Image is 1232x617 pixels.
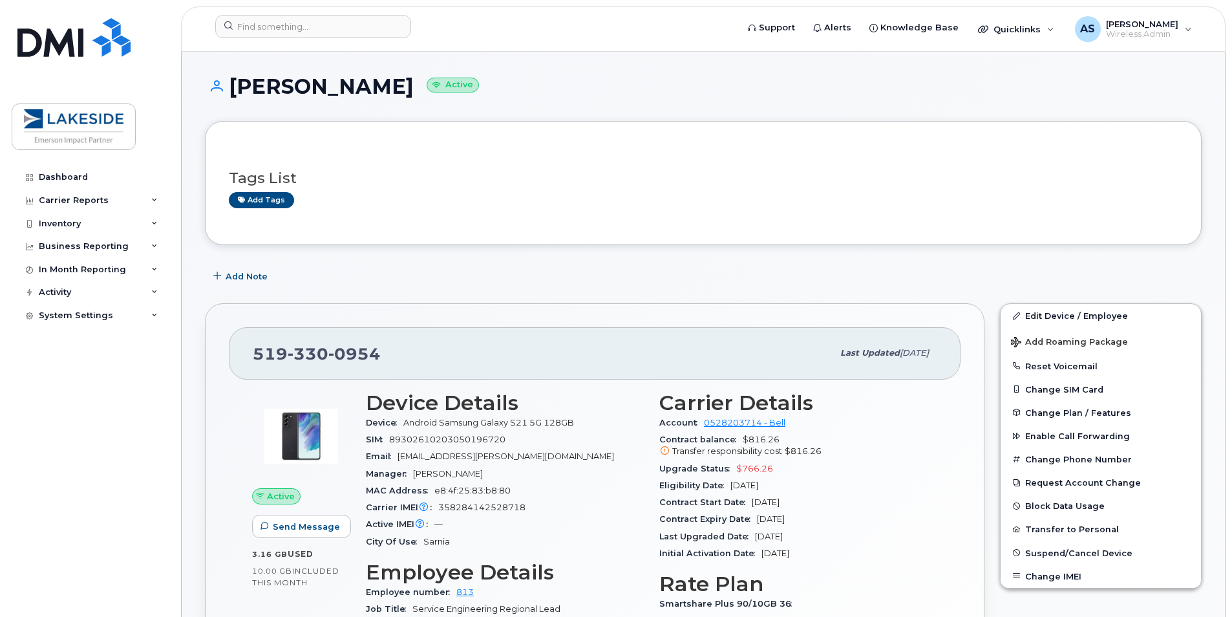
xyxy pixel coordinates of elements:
[423,537,450,547] span: Sarnia
[785,446,822,456] span: $816.26
[366,604,412,614] span: Job Title
[262,398,340,475] img: image20231002-3703462-1a4zhyp.jpeg
[1001,448,1201,471] button: Change Phone Number
[1001,304,1201,327] a: Edit Device / Employee
[366,451,398,461] span: Email
[659,532,755,541] span: Last Upgraded Date
[389,435,505,444] span: 89302610203050196720
[205,265,279,288] button: Add Note
[398,451,614,461] span: [EMAIL_ADDRESS][PERSON_NAME][DOMAIN_NAME]
[659,514,757,524] span: Contract Expiry Date
[730,481,758,490] span: [DATE]
[226,270,268,283] span: Add Note
[659,497,752,507] span: Contract Start Date
[704,418,785,428] a: 0528203714 - Bell
[659,435,937,458] span: $816.26
[253,344,381,363] span: 519
[267,490,295,503] span: Active
[1001,517,1201,541] button: Transfer to Personal
[1001,471,1201,494] button: Request Account Change
[1001,565,1201,588] button: Change IMEI
[366,519,434,529] span: Active IMEI
[288,344,328,363] span: 330
[252,566,339,587] span: included this month
[366,561,644,584] h3: Employee Details
[1025,407,1131,417] span: Change Plan / Features
[1001,328,1201,354] button: Add Roaming Package
[1001,401,1201,424] button: Change Plan / Features
[252,567,292,576] span: 10.00 GB
[366,418,403,428] span: Device
[757,514,785,524] span: [DATE]
[366,435,389,444] span: SIM
[288,549,313,559] span: used
[1025,548,1132,557] span: Suspend/Cancel Device
[761,548,789,558] span: [DATE]
[328,344,381,363] span: 0954
[252,515,351,538] button: Send Message
[755,532,783,541] span: [DATE]
[1001,354,1201,378] button: Reset Voicemail
[659,435,743,444] span: Contract balance
[273,521,340,533] span: Send Message
[252,550,288,559] span: 3.16 GB
[366,537,423,547] span: City Of Use
[366,587,456,597] span: Employee number
[1001,424,1201,448] button: Enable Call Forwarding
[366,503,438,512] span: Carrier IMEI
[229,192,294,208] a: Add tags
[659,599,798,609] span: Smartshare Plus 90/10GB 36
[366,486,434,495] span: MAC Address
[900,348,929,358] span: [DATE]
[1001,541,1201,565] button: Suspend/Cancel Device
[205,75,1202,98] h1: [PERSON_NAME]
[1025,431,1130,441] span: Enable Call Forwarding
[659,548,761,558] span: Initial Activation Date
[736,464,773,473] span: $766.26
[659,464,736,473] span: Upgrade Status
[366,391,644,415] h3: Device Details
[403,418,574,428] span: Android Samsung Galaxy S21 5G 128GB
[412,604,560,614] span: Service Engineering Regional Lead
[659,481,730,490] span: Eligibility Date
[1001,494,1201,517] button: Block Data Usage
[659,418,704,428] span: Account
[752,497,780,507] span: [DATE]
[456,587,474,597] a: 813
[229,170,1178,186] h3: Tags List
[1001,378,1201,401] button: Change SIM Card
[659,572,937,596] h3: Rate Plan
[1011,337,1128,349] span: Add Roaming Package
[840,348,900,358] span: Last updated
[427,78,479,92] small: Active
[672,446,782,456] span: Transfer responsibility cost
[434,486,511,495] span: e8:4f:25:83:b8:80
[659,391,937,415] h3: Carrier Details
[434,519,443,529] span: —
[413,469,483,479] span: [PERSON_NAME]
[438,503,526,512] span: 358284142528718
[366,469,413,479] span: Manager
